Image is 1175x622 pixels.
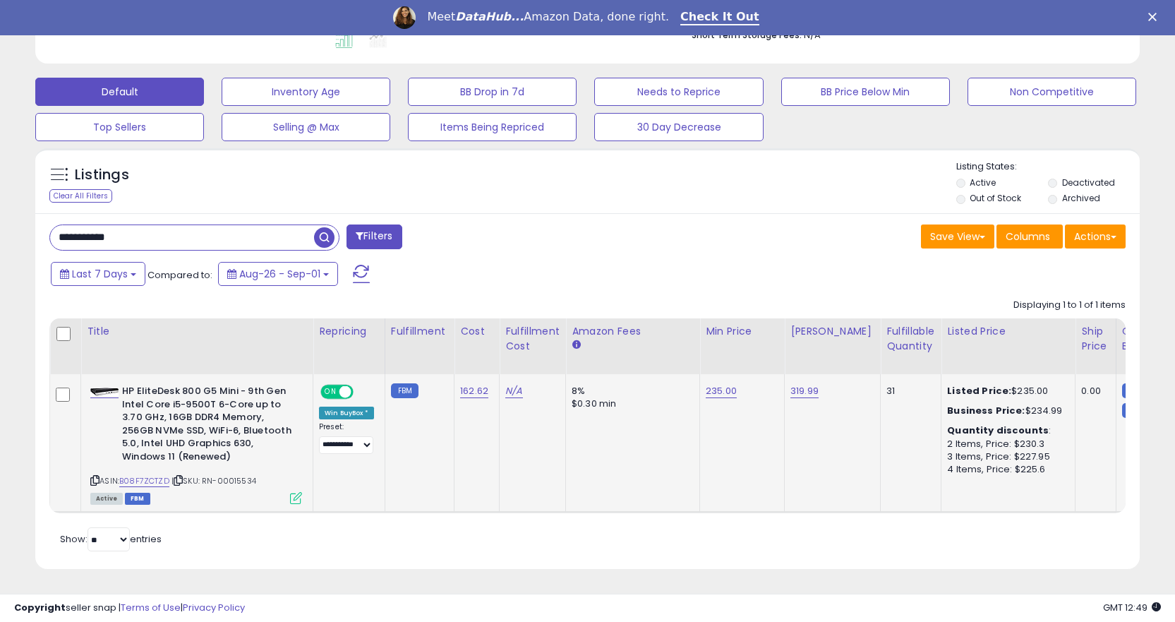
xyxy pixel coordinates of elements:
img: 31B0EGRMxnL._SL40_.jpg [90,388,119,396]
div: 3 Items, Price: $227.95 [947,450,1064,463]
div: 0.00 [1081,385,1104,397]
span: Compared to: [147,268,212,282]
div: Meet Amazon Data, done right. [427,10,669,24]
button: BB Price Below Min [781,78,950,106]
span: ON [322,386,339,398]
a: Privacy Policy [183,601,245,614]
button: Non Competitive [968,78,1136,106]
a: Terms of Use [121,601,181,614]
div: 4 Items, Price: $225.6 [947,463,1064,476]
div: Repricing [319,324,379,339]
div: ASIN: [90,385,302,503]
a: 235.00 [706,384,737,398]
h5: Listings [75,165,129,185]
a: Check It Out [680,10,759,25]
small: Amazon Fees. [572,339,580,352]
label: Deactivated [1062,177,1115,189]
button: Top Sellers [35,113,204,141]
button: Selling @ Max [222,113,390,141]
div: Fulfillment [391,324,448,339]
b: HP EliteDesk 800 G5 Mini - 9th Gen Intel Core i5-9500T 6-Core up to 3.70 GHz, 16GB DDR4 Memory, 2... [122,385,294,467]
span: Columns [1006,229,1050,244]
div: Displaying 1 to 1 of 1 items [1013,299,1126,312]
button: Actions [1065,225,1126,249]
button: Needs to Reprice [594,78,763,106]
small: FBM [1122,403,1150,418]
span: Show: entries [60,532,162,546]
b: Listed Price: [947,384,1011,397]
small: FBM [1122,383,1150,398]
div: Close [1148,13,1162,21]
a: 319.99 [790,384,819,398]
div: seller snap | | [14,602,245,615]
span: FBM [125,493,150,505]
div: Cost [460,324,493,339]
button: 30 Day Decrease [594,113,763,141]
div: $0.30 min [572,397,689,410]
div: [PERSON_NAME] [790,324,874,339]
button: Aug-26 - Sep-01 [218,262,338,286]
small: FBM [391,383,418,398]
div: Fulfillable Quantity [886,324,935,354]
button: Default [35,78,204,106]
div: 2 Items, Price: $230.3 [947,438,1064,450]
label: Out of Stock [970,192,1021,204]
span: All listings currently available for purchase on Amazon [90,493,123,505]
div: $234.99 [947,405,1064,417]
div: Listed Price [947,324,1069,339]
button: Filters [347,225,402,249]
a: N/A [505,384,522,398]
div: Clear All Filters [49,189,112,203]
button: Last 7 Days [51,262,145,286]
button: Inventory Age [222,78,390,106]
img: Profile image for Georgie [393,6,416,29]
div: : [947,424,1064,437]
div: 31 [886,385,930,397]
p: Listing States: [956,160,1140,174]
button: Items Being Repriced [408,113,577,141]
div: Title [87,324,307,339]
div: Amazon Fees [572,324,694,339]
span: 2025-09-10 12:49 GMT [1103,601,1161,614]
span: Aug-26 - Sep-01 [239,267,320,281]
div: Win BuyBox * [319,407,374,419]
strong: Copyright [14,601,66,614]
div: Ship Price [1081,324,1109,354]
label: Active [970,177,996,189]
span: | SKU: RN-00015534 [171,475,256,486]
div: $235.00 [947,385,1064,397]
div: Min Price [706,324,778,339]
a: B08F7ZCTZD [119,475,169,487]
div: 8% [572,385,689,397]
a: 162.62 [460,384,488,398]
b: Quantity discounts [947,424,1049,437]
b: Business Price: [947,404,1025,417]
button: Columns [996,225,1063,249]
button: BB Drop in 7d [408,78,577,106]
button: Save View [921,225,994,249]
span: OFF [351,386,374,398]
div: Fulfillment Cost [505,324,560,354]
span: Last 7 Days [72,267,128,281]
div: Preset: [319,422,374,454]
i: DataHub... [455,10,524,23]
label: Archived [1062,192,1100,204]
